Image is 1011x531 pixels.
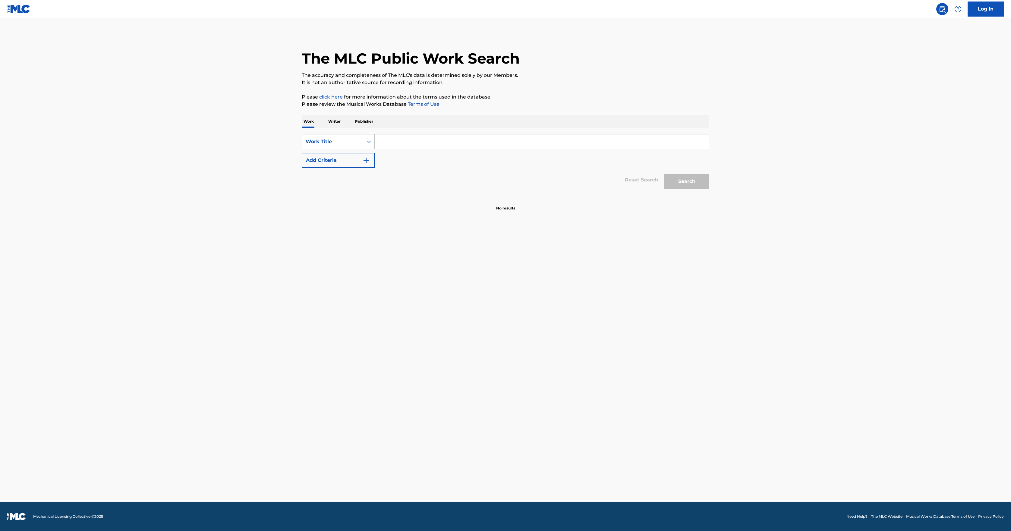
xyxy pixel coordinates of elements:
[968,2,1004,17] a: Log In
[7,513,26,520] img: logo
[936,3,948,15] a: Public Search
[981,502,1011,531] iframe: Chat Widget
[954,5,962,13] img: help
[302,101,709,108] p: Please review the Musical Works Database
[407,101,439,107] a: Terms of Use
[33,514,103,519] span: Mechanical Licensing Collective © 2025
[496,198,515,211] p: No results
[326,115,342,128] p: Writer
[906,514,975,519] a: Musical Works Database Terms of Use
[302,72,709,79] p: The accuracy and completeness of The MLC's data is determined solely by our Members.
[7,5,30,13] img: MLC Logo
[978,514,1004,519] a: Privacy Policy
[302,153,375,168] button: Add Criteria
[939,5,946,13] img: search
[353,115,375,128] p: Publisher
[302,79,709,86] p: It is not an authoritative source for recording information.
[302,115,316,128] p: Work
[319,94,343,100] a: click here
[302,134,709,192] form: Search Form
[871,514,902,519] a: The MLC Website
[363,157,370,164] img: 9d2ae6d4665cec9f34b9.svg
[846,514,868,519] a: Need Help?
[952,3,964,15] div: Help
[302,49,520,68] h1: The MLC Public Work Search
[302,93,709,101] p: Please for more information about the terms used in the database.
[306,138,360,145] div: Work Title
